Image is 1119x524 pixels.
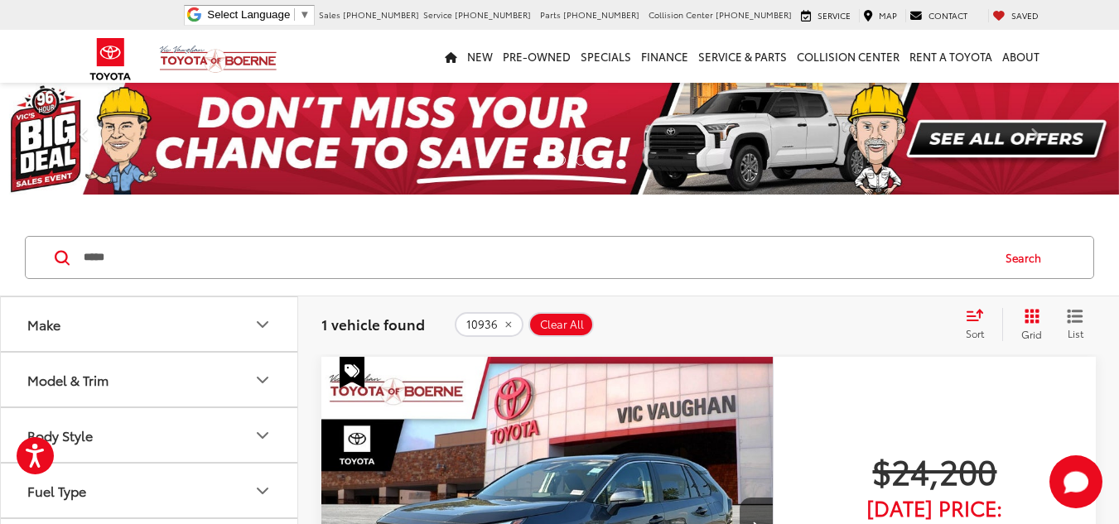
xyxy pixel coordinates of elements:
[997,30,1044,83] a: About
[1,353,299,406] button: Model & TrimModel & Trim
[159,45,277,74] img: Vic Vaughan Toyota of Boerne
[904,30,997,83] a: Rent a Toyota
[957,308,1002,341] button: Select sort value
[27,372,109,387] div: Model & Trim
[859,9,901,22] a: Map
[27,316,60,332] div: Make
[207,8,290,21] span: Select Language
[528,312,594,337] button: Clear All
[299,8,310,21] span: ▼
[27,483,86,498] div: Fuel Type
[1,408,299,462] button: Body StyleBody Style
[253,315,273,334] div: Make
[966,326,984,340] span: Sort
[905,9,972,22] a: Contact
[988,9,1043,22] a: My Saved Vehicles
[294,8,295,21] span: ​
[1002,308,1054,341] button: Grid View
[319,8,340,21] span: Sales
[576,30,636,83] a: Specials
[1049,455,1102,508] button: Toggle Chat Window
[423,8,452,21] span: Service
[440,30,462,83] a: Home
[1054,308,1096,341] button: List View
[693,30,792,83] a: Service & Parts: Opens in a new tab
[207,8,310,21] a: Select Language​
[563,8,639,21] span: [PHONE_NUMBER]
[82,238,990,277] input: Search by Make, Model, or Keyword
[818,9,851,22] span: Service
[321,314,425,334] span: 1 vehicle found
[540,8,561,21] span: Parts
[80,32,142,86] img: Toyota
[455,312,523,337] button: remove 10936
[27,427,93,443] div: Body Style
[803,449,1067,491] span: $24,200
[1,464,299,517] button: Fuel TypeFuel Type
[1049,455,1102,508] svg: Start Chat
[792,30,904,83] a: Collision Center
[636,30,693,83] a: Finance
[540,318,584,331] span: Clear All
[1011,9,1039,22] span: Saved
[649,8,713,21] span: Collision Center
[990,237,1065,278] button: Search
[466,318,498,331] span: 10936
[462,30,498,83] a: New
[253,370,273,390] div: Model & Trim
[340,357,364,388] span: Special
[716,8,792,21] span: [PHONE_NUMBER]
[797,9,855,22] a: Service
[928,9,967,22] span: Contact
[343,8,419,21] span: [PHONE_NUMBER]
[253,425,273,445] div: Body Style
[1021,327,1042,341] span: Grid
[879,9,897,22] span: Map
[1067,326,1083,340] span: List
[803,499,1067,516] span: [DATE] Price:
[498,30,576,83] a: Pre-Owned
[253,481,273,501] div: Fuel Type
[455,8,531,21] span: [PHONE_NUMBER]
[1,297,299,351] button: MakeMake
